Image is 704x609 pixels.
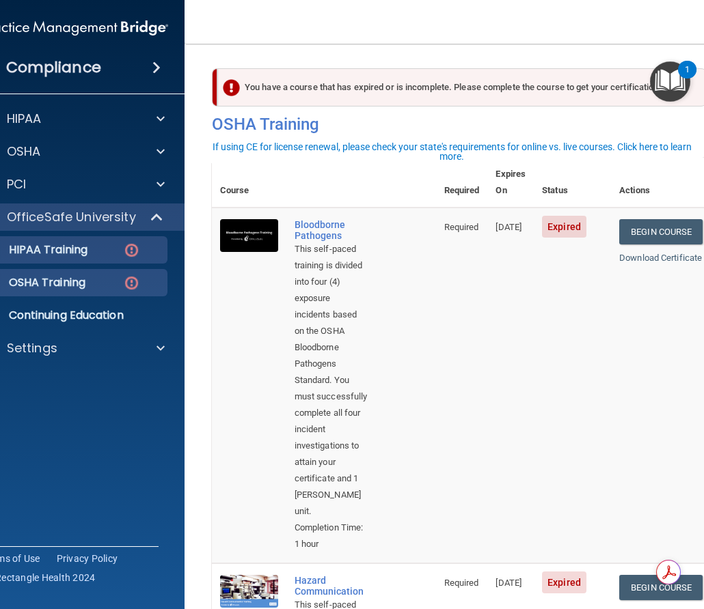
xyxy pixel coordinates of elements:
a: Hazard Communication [295,575,368,597]
button: Open Resource Center, 1 new notification [650,61,690,102]
p: OSHA [7,143,41,160]
img: danger-circle.6113f641.png [123,242,140,259]
th: Status [534,158,611,208]
iframe: Drift Widget Chat Controller [636,515,688,567]
span: Expired [542,216,586,238]
a: Privacy Policy [57,552,118,565]
img: danger-circle.6113f641.png [123,274,140,292]
a: Bloodborne Pathogens [295,219,368,241]
h4: Compliance [6,58,101,77]
th: Course [212,158,286,208]
th: Required [436,158,488,208]
span: [DATE] [496,222,522,232]
div: This self-paced training is divided into four (4) exposure incidents based on the OSHA Bloodborne... [295,241,368,520]
p: HIPAA [7,111,42,127]
p: OfficeSafe University [7,209,136,225]
img: exclamation-circle-solid-danger.72ef9ffc.png [223,79,240,96]
span: Required [444,222,479,232]
a: Download Certificate [619,253,702,263]
div: If using CE for license renewal, please check your state's requirements for online vs. live cours... [202,142,702,161]
a: Begin Course [619,575,703,600]
a: Begin Course [619,219,703,244]
span: Required [444,578,479,588]
div: Completion Time: 1 hour [295,520,368,552]
p: Settings [7,340,57,356]
th: Expires On [487,158,534,208]
span: [DATE] [496,578,522,588]
p: PCI [7,176,26,193]
button: If using CE for license renewal, please check your state's requirements for online vs. live cours... [200,140,704,163]
span: Expired [542,571,586,593]
div: 1 [685,70,690,87]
